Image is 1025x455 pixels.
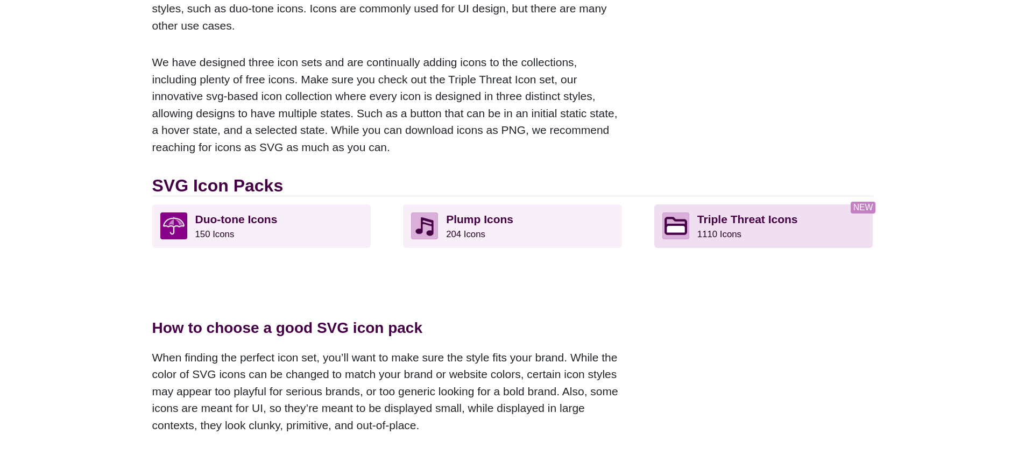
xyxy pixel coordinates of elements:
p: We have designed three icon sets and are continually adding icons to the collections, including p... [152,54,623,155]
a: Triple Threat Icons1110 Icons [654,204,873,247]
img: umbrella icon [160,212,187,239]
p: When finding the perfect icon set, you’ll want to make sure the style fits your brand. While the ... [152,349,623,434]
small: 1110 Icons [697,229,741,239]
h3: How to choose a good SVG icon pack [152,312,623,344]
strong: Triple Threat Icons [697,213,798,225]
img: Folder icon [662,212,689,239]
strong: Duo-tone Icons [195,213,278,225]
img: Musical note icon [411,212,438,239]
strong: Plump Icons [446,213,513,225]
h2: SVG Icon Packs [152,175,873,196]
small: 204 Icons [446,229,485,239]
small: 150 Icons [195,229,235,239]
a: Plump Icons204 Icons [403,204,622,247]
a: Duo-tone Icons150 Icons [152,204,371,247]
